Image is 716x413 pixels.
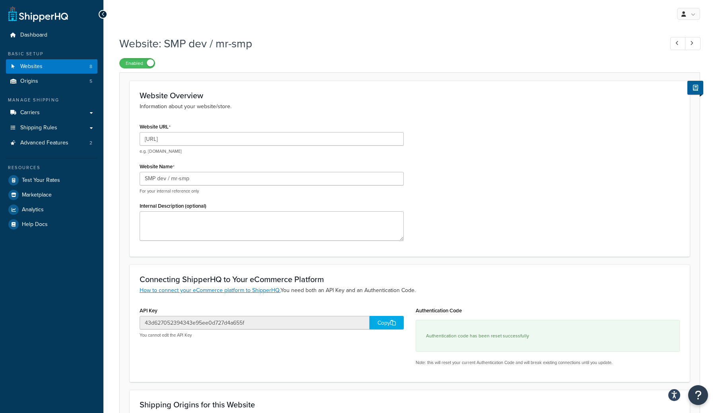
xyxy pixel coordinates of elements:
[140,286,280,294] a: How to connect your eCommerce platform to ShipperHQ.
[6,188,97,202] a: Marketplace
[140,148,404,154] p: e.g. [DOMAIN_NAME]
[140,203,206,209] label: Internal Description (optional)
[6,136,97,150] a: Advanced Features2
[6,121,97,135] a: Shipping Rules
[6,74,97,89] a: Origins5
[6,28,97,43] a: Dashboard
[140,275,680,284] h3: Connecting ShipperHQ to Your eCommerce Platform
[6,59,97,74] li: Websites
[20,109,40,116] span: Carriers
[140,286,680,295] p: You need both an API Key and an Authentication Code.
[140,102,680,111] p: Information about your website/store.
[89,63,92,70] span: 8
[20,32,47,39] span: Dashboard
[89,140,92,146] span: 2
[416,360,680,366] p: Note: this will reset your current Authentication Code and will break existing connections until ...
[140,91,680,100] h3: Website Overview
[6,105,97,120] a: Carriers
[140,400,680,409] h3: Shipping Origins for this Website
[6,217,97,232] a: Help Docs
[370,316,404,329] div: Copy
[119,36,656,51] h1: Website: SMP dev / mr-smp
[416,308,462,314] label: Authentication Code
[20,63,43,70] span: Websites
[6,74,97,89] li: Origins
[6,51,97,57] div: Basic Setup
[140,124,171,130] label: Website URL
[6,59,97,74] a: Websites8
[20,125,57,131] span: Shipping Rules
[140,188,404,194] p: For your internal reference only
[6,173,97,187] a: Test Your Rates
[89,78,92,85] span: 5
[688,385,708,405] button: Open Resource Center
[6,136,97,150] li: Advanced Features
[140,308,158,314] label: API Key
[20,140,68,146] span: Advanced Features
[687,81,703,95] button: Show Help Docs
[20,78,38,85] span: Origins
[140,332,404,338] p: You cannot edit the API Key
[22,192,52,199] span: Marketplace
[22,221,48,228] span: Help Docs
[140,164,175,170] label: Website Name
[120,58,155,68] label: Enabled
[6,203,97,217] a: Analytics
[6,164,97,171] div: Resources
[670,37,686,50] a: Previous Record
[22,206,44,213] span: Analytics
[22,177,60,184] span: Test Your Rates
[6,97,97,103] div: Manage Shipping
[685,37,700,50] a: Next Record
[426,332,529,339] small: Authentication code has been reset successfully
